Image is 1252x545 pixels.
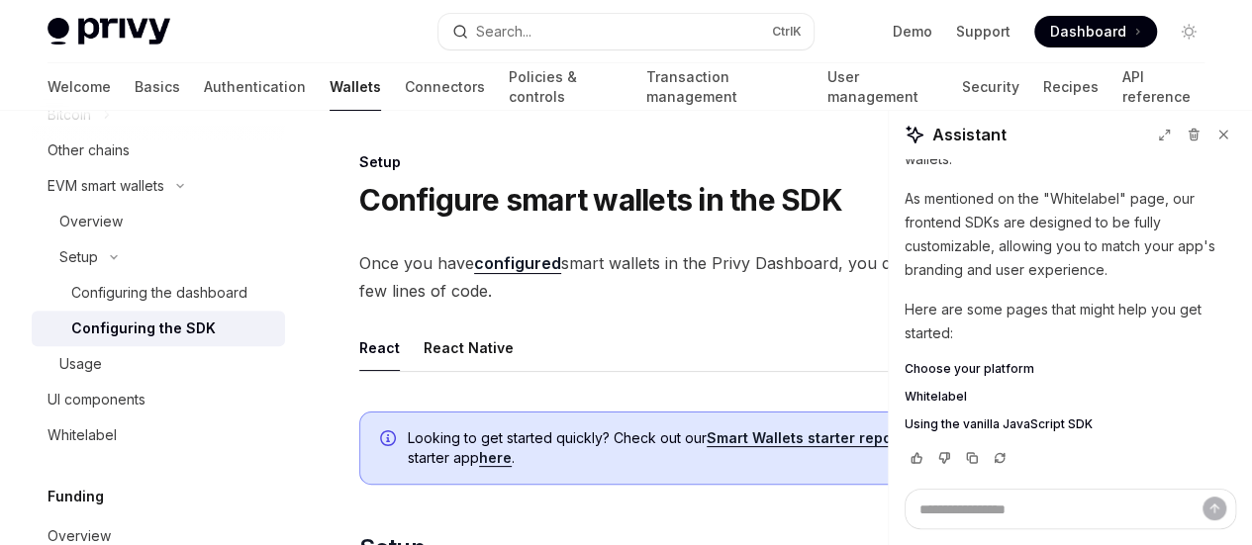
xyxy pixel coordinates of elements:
[424,324,514,371] button: React Native
[932,123,1007,146] span: Assistant
[1042,63,1098,111] a: Recipes
[772,24,802,40] span: Ctrl K
[48,138,130,162] div: Other chains
[509,63,623,111] a: Policies & controls
[59,245,98,269] div: Setup
[408,428,1196,468] span: Looking to get started quickly? Check out our . You can see a deployed version of the starter app .
[32,133,285,168] a: Other chains
[359,182,842,218] h1: Configure smart wallets in the SDK
[32,346,285,382] a: Usage
[905,361,1034,377] span: Choose your platform
[474,253,561,274] a: configured
[905,361,1236,377] a: Choose your platform
[32,311,285,346] a: Configuring the SDK
[48,18,170,45] img: light logo
[59,210,123,233] div: Overview
[905,416,1093,432] span: Using the vanilla JavaScript SDK
[479,449,512,467] a: here
[905,389,967,405] span: Whitelabel
[893,22,932,42] a: Demo
[1173,16,1204,47] button: Toggle dark mode
[32,204,285,239] a: Overview
[204,63,306,111] a: Authentication
[48,388,145,411] div: UI components
[48,423,117,447] div: Whitelabel
[71,281,247,305] div: Configuring the dashboard
[359,324,400,371] button: React
[707,429,892,447] a: Smart Wallets starter repo
[405,63,485,111] a: Connectors
[359,152,1216,172] div: Setup
[438,14,814,49] button: Search...CtrlK
[380,430,400,450] svg: Info
[1050,22,1126,42] span: Dashboard
[32,275,285,311] a: Configuring the dashboard
[1034,16,1157,47] a: Dashboard
[32,417,285,453] a: Whitelabel
[48,174,164,198] div: EVM smart wallets
[48,485,104,508] h5: Funding
[962,63,1018,111] a: Security
[476,20,531,44] div: Search...
[32,382,285,417] a: UI components
[905,187,1236,282] p: As mentioned on the "Whitelabel" page, our frontend SDKs are designed to be fully customizable, a...
[59,352,102,376] div: Usage
[71,317,216,340] div: Configuring the SDK
[905,298,1236,345] p: Here are some pages that might help you get started:
[330,63,381,111] a: Wallets
[359,249,1216,305] span: Once you have smart wallets in the Privy Dashboard, you can use them in your application with jus...
[135,63,180,111] a: Basics
[1121,63,1204,111] a: API reference
[48,63,111,111] a: Welcome
[905,389,1236,405] a: Whitelabel
[826,63,938,111] a: User management
[646,63,804,111] a: Transaction management
[905,416,1236,432] a: Using the vanilla JavaScript SDK
[956,22,1011,42] a: Support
